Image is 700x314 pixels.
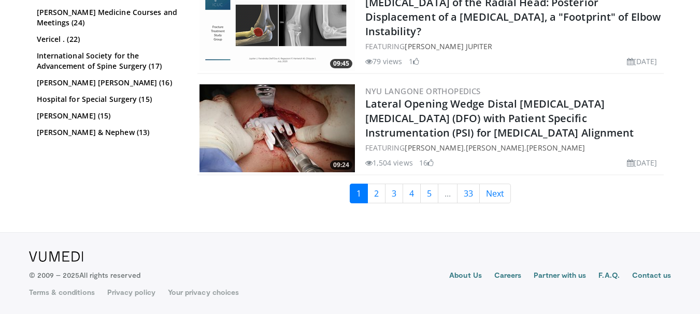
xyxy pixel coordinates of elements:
[365,56,403,67] li: 79 views
[37,7,179,28] a: [PERSON_NAME] Medicine Courses and Meetings (24)
[365,97,634,140] a: Lateral Opening Wedge Distal [MEDICAL_DATA] [MEDICAL_DATA] (DFO) with Patient Specific Instrument...
[420,184,438,203] a: 5
[37,94,179,104] a: Hospital for Special Surgery (15)
[494,270,522,282] a: Careers
[598,270,619,282] a: F.A.Q.
[385,184,403,203] a: 3
[29,287,95,297] a: Terms & conditions
[405,41,492,51] a: [PERSON_NAME] Jupiter
[199,84,355,172] img: 146b9529-9ad5-4636-bbd6-d91253f90457.jpg.300x170_q85_crop-smart_upscale.jpg
[365,86,481,96] a: NYU Langone Orthopedics
[37,127,179,138] a: [PERSON_NAME] & Nephew (13)
[409,56,419,67] li: 1
[632,270,672,282] a: Contact us
[350,184,368,203] a: 1
[197,184,664,203] nav: Search results pages
[526,143,585,153] a: [PERSON_NAME]
[37,111,179,121] a: [PERSON_NAME] (15)
[466,143,524,153] a: [PERSON_NAME]
[29,251,83,262] img: VuMedi Logo
[627,157,658,168] li: [DATE]
[365,142,662,153] div: FEATURING , ,
[199,84,355,172] a: 09:24
[419,157,434,168] li: 16
[449,270,482,282] a: About Us
[405,143,463,153] a: [PERSON_NAME]
[365,41,662,52] div: FEATURING
[403,184,421,203] a: 4
[168,287,239,297] a: Your privacy choices
[37,51,179,71] a: International Society for the Advancement of Spine Surgery (17)
[479,184,511,203] a: Next
[534,270,586,282] a: Partner with us
[330,59,352,68] span: 09:45
[365,157,413,168] li: 1,504 views
[627,56,658,67] li: [DATE]
[37,34,179,44] a: Vericel . (22)
[107,287,155,297] a: Privacy policy
[29,270,140,280] p: © 2009 – 2025
[79,271,140,279] span: All rights reserved
[37,78,179,88] a: [PERSON_NAME] [PERSON_NAME] (16)
[367,184,385,203] a: 2
[457,184,480,203] a: 33
[330,160,352,170] span: 09:24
